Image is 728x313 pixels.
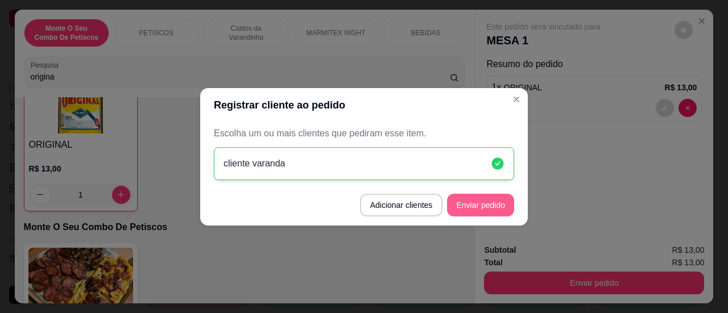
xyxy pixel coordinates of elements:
[360,194,443,216] button: Adicionar clientes
[224,157,286,170] p: cliente varanda
[214,127,514,140] p: Escolha um ou mais clientes que pediram esse item.
[200,88,528,122] header: Registrar cliente ao pedido
[447,194,514,216] button: Enviar pedido
[507,90,526,108] button: Close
